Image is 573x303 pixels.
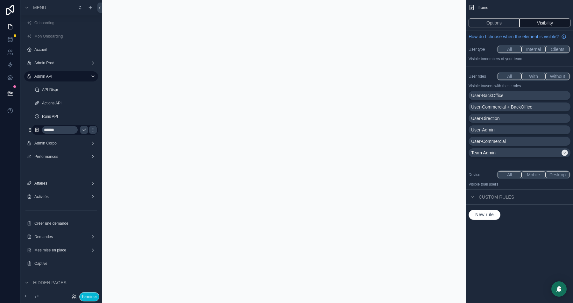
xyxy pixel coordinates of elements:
[34,181,88,186] label: Affaires
[546,171,569,178] button: Desktop
[479,194,514,200] span: Custom rules
[471,138,506,144] p: User-Commercial
[34,20,97,25] label: Onboarding
[520,18,570,27] button: Visibility
[42,101,97,106] label: Actions API
[34,47,97,52] label: Accueil
[484,57,522,61] span: Members of your team
[34,34,97,39] label: Mon Onboarding
[79,292,99,301] button: Terminer
[498,46,521,53] button: All
[551,281,567,297] div: Open Intercom Messenger
[469,47,494,52] label: User type
[34,141,88,146] label: Admin Corpo
[471,150,496,156] p: Team Admin
[471,92,504,99] p: User-BackOffice
[521,73,545,80] button: With
[484,182,498,187] span: all users
[471,104,532,110] p: User-Commercial + BackOffice
[34,154,88,159] label: Performances
[34,60,88,66] label: Admin Prod
[473,212,496,218] span: New rule
[469,18,520,27] button: Options
[469,172,494,177] label: Device
[469,210,500,220] button: New rule
[34,194,88,199] label: Activités
[34,74,85,79] label: Admin API
[469,33,559,40] span: How do I choose when the element is visible?
[34,248,88,253] label: Mes mise en place
[546,46,569,53] button: Clients
[471,115,499,122] p: User-Direction
[42,114,97,119] label: Runs API
[469,182,570,187] p: Visible to
[498,171,521,178] button: All
[34,221,97,226] label: Créer une demande
[469,33,566,40] a: How do I choose when the element is visible?
[33,4,46,11] span: Menu
[469,83,570,88] p: Visible to
[34,261,97,266] label: Captive
[521,46,545,53] button: Internal
[478,5,488,10] span: Iframe
[484,84,521,88] span: Users with these roles
[469,74,494,79] label: User roles
[498,73,521,80] button: All
[546,73,569,80] button: Without
[42,87,97,92] label: API Dispr
[469,56,570,61] p: Visible to
[471,127,495,133] p: User-Admin
[521,171,545,178] button: Mobile
[34,234,88,239] label: Demandes
[33,279,67,286] span: Hidden pages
